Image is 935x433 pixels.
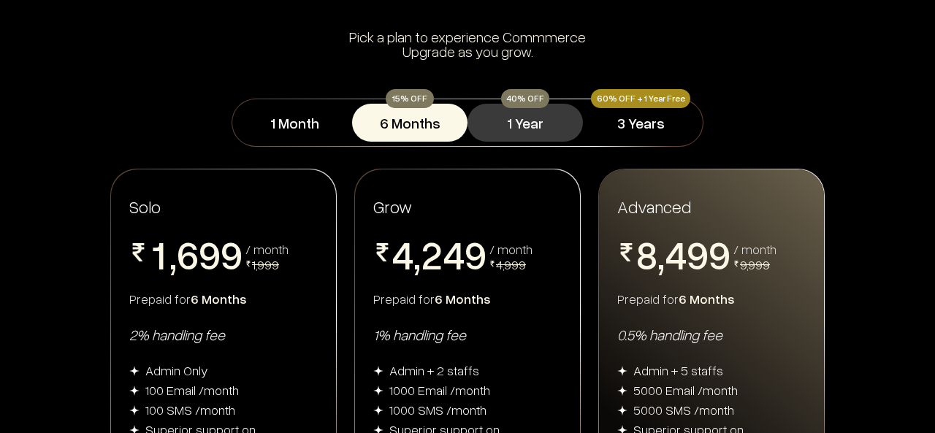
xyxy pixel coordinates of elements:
img: pricing-rupee [373,243,392,261]
div: 5000 SMS /month [633,401,734,418]
img: img [617,366,627,376]
img: pricing-rupee [245,261,251,267]
img: img [617,386,627,396]
span: 6 [177,234,199,274]
div: 5000 Email /month [633,381,738,399]
div: Prepaid for [617,290,806,307]
span: 9 [636,274,657,313]
span: 4 [392,234,413,274]
div: Prepaid for [373,290,562,307]
img: img [373,386,383,396]
div: / month [245,242,289,256]
span: 4 [665,234,687,274]
span: , [169,234,177,278]
span: 9 [221,234,243,274]
span: 9 [687,234,709,274]
img: pricing-rupee [129,243,148,261]
div: Admin Only [145,361,208,379]
button: 1 Year [467,104,583,142]
span: 9 [199,234,221,274]
span: , [657,234,665,278]
span: 1 [148,234,169,274]
span: 9,999 [740,256,770,272]
span: 6 Months [679,291,735,307]
img: pricing-rupee [617,243,636,261]
span: 4,999 [496,256,526,272]
span: 2 [148,274,169,313]
span: 9 [465,234,486,274]
span: 2 [421,234,443,274]
span: 6 Months [191,291,247,307]
div: 1000 SMS /month [389,401,486,418]
div: Prepaid for [129,290,318,307]
img: img [129,386,140,396]
div: 100 SMS /month [145,401,235,418]
div: Admin + 5 staffs [633,361,723,379]
div: 40% OFF [501,89,549,108]
button: 6 Months [352,104,467,142]
span: 9 [709,234,730,274]
img: img [617,405,627,415]
div: / month [489,242,533,256]
div: 1% handling fee [373,325,562,344]
div: / month [733,242,776,256]
button: 1 Month [237,104,352,142]
span: 7 [177,274,199,313]
img: img [373,366,383,376]
span: Grow [373,196,412,217]
span: 1,999 [252,256,279,272]
span: 5 [665,274,687,313]
span: 5 [443,274,465,313]
img: img [129,366,140,376]
span: 3 [421,274,443,313]
div: 60% OFF + 1 Year Free [591,89,690,108]
span: Advanced [617,195,691,218]
span: 8 [636,234,657,274]
img: img [129,405,140,415]
div: 15% OFF [386,89,434,108]
button: 3 Years [583,104,698,142]
div: 1000 Email /month [389,381,490,399]
div: Admin + 2 staffs [389,361,479,379]
span: , [413,234,421,278]
img: img [373,405,383,415]
div: Pick a plan to experience Commmerce Upgrade as you grow. [60,29,875,58]
span: 6 Months [435,291,491,307]
span: 4 [443,234,465,274]
div: 100 Email /month [145,381,239,399]
span: Solo [129,196,161,217]
img: pricing-rupee [733,261,739,267]
span: 5 [392,274,413,313]
img: pricing-rupee [489,261,495,267]
div: 0.5% handling fee [617,325,806,344]
div: 2% handling fee [129,325,318,344]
